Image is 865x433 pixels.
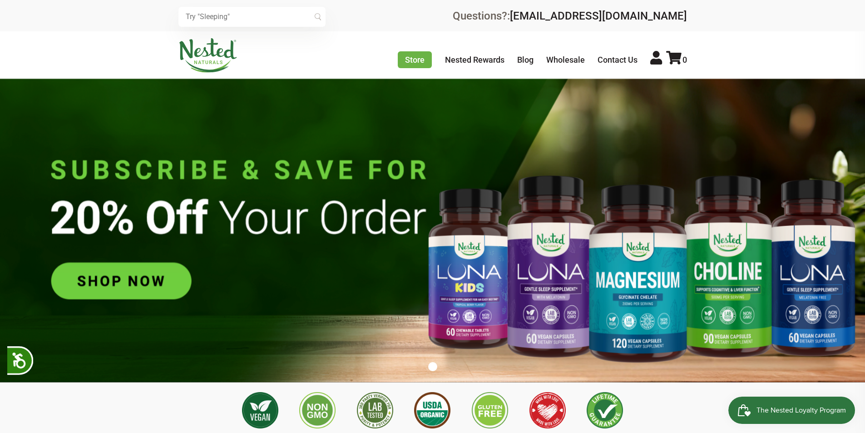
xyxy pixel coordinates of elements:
[666,55,687,65] a: 0
[428,362,437,371] button: 1 of 1
[598,55,638,65] a: Contact Us
[178,7,326,27] input: Try "Sleeping"
[398,51,432,68] a: Store
[445,55,504,65] a: Nested Rewards
[517,55,534,65] a: Blog
[728,397,856,424] iframe: Button to open loyalty program pop-up
[587,392,623,428] img: Lifetime Guarantee
[299,392,336,428] img: Non GMO
[242,392,278,428] img: Vegan
[357,392,393,428] img: 3rd Party Lab Tested
[546,55,585,65] a: Wholesale
[472,392,508,428] img: Gluten Free
[510,10,687,22] a: [EMAIL_ADDRESS][DOMAIN_NAME]
[529,392,566,428] img: Made with Love
[414,392,450,428] img: USDA Organic
[453,10,687,21] div: Questions?:
[682,55,687,65] span: 0
[178,38,237,73] img: Nested Naturals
